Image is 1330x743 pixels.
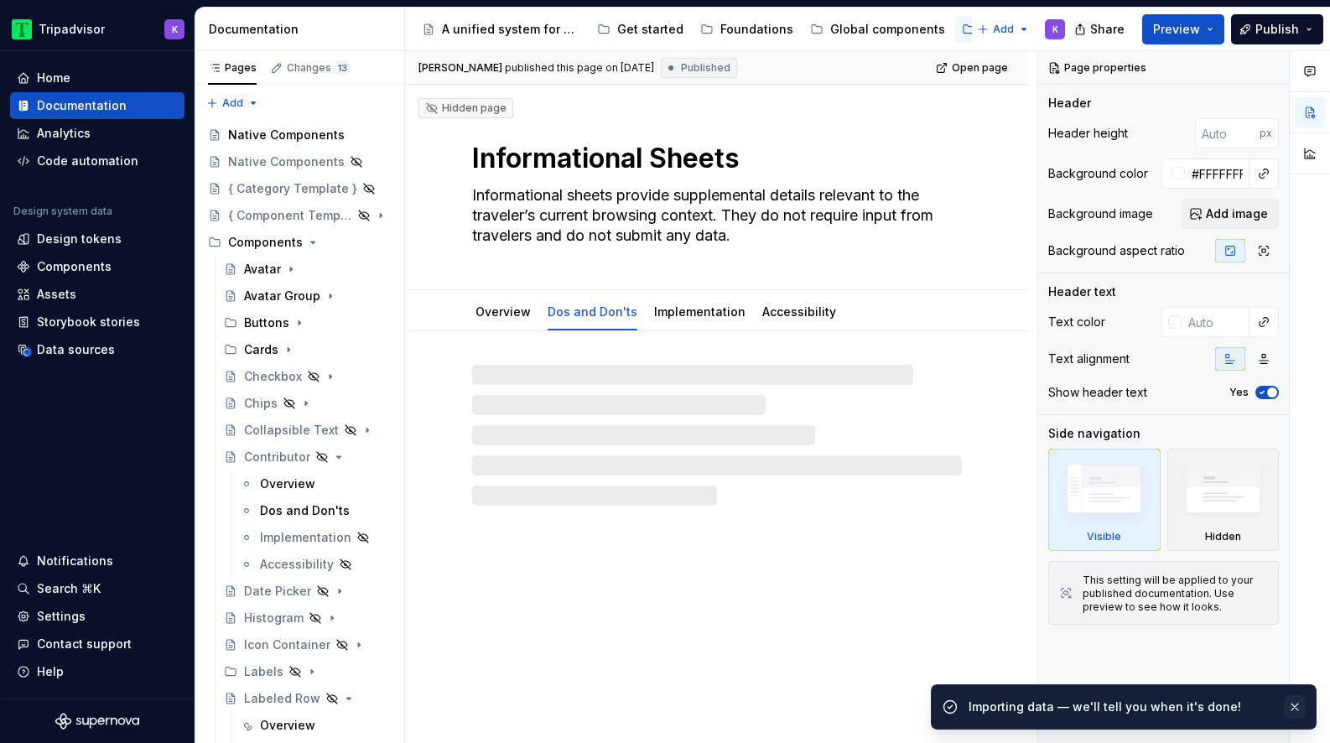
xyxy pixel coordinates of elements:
[244,395,278,412] div: Chips
[39,21,105,38] div: Tripadvisor
[10,65,184,91] a: Home
[335,61,350,75] span: 13
[469,294,538,329] div: Overview
[217,283,397,309] a: Avatar Group
[1182,307,1249,337] input: Auto
[209,21,397,38] div: Documentation
[217,417,397,444] a: Collapsible Text
[260,529,351,546] div: Implementation
[10,253,184,280] a: Components
[955,16,1104,43] a: Native components
[654,304,746,319] a: Implementation
[37,663,64,680] div: Help
[1090,21,1125,38] span: Share
[217,605,397,631] a: Histogram
[993,23,1014,36] span: Add
[37,341,115,358] div: Data sources
[201,202,397,229] a: { Component Template }
[469,182,959,249] textarea: Informational sheets provide supplemental details relevant to the traveler’s current browsing con...
[12,19,32,39] img: 0ed0e8b8-9446-497d-bad0-376821b19aa5.png
[208,61,257,75] div: Pages
[233,712,397,739] a: Overview
[228,180,357,197] div: { Category Template }
[201,175,397,202] a: { Category Template }
[681,61,730,75] span: Published
[1048,283,1116,300] div: Header text
[720,21,793,38] div: Foundations
[1206,205,1268,222] span: Add image
[217,256,397,283] a: Avatar
[37,125,91,142] div: Analytics
[217,336,397,363] div: Cards
[37,258,112,275] div: Components
[37,608,86,625] div: Settings
[475,304,531,319] a: Overview
[1048,165,1148,182] div: Background color
[217,685,397,712] a: Labeled Row
[228,234,303,251] div: Components
[37,231,122,247] div: Design tokens
[3,11,191,47] button: TripadvisorK
[415,16,587,43] a: A unified system for every journey.
[10,120,184,147] a: Analytics
[244,663,283,680] div: Labels
[1048,205,1153,222] div: Background image
[37,580,101,597] div: Search ⌘K
[244,368,302,385] div: Checkbox
[244,690,320,707] div: Labeled Row
[37,153,138,169] div: Code automation
[244,288,320,304] div: Avatar Group
[1142,14,1224,44] button: Preview
[541,294,644,329] div: Dos and Don'ts
[10,309,184,335] a: Storybook stories
[10,575,184,602] button: Search ⌘K
[1195,118,1260,148] input: Auto
[10,658,184,685] button: Help
[217,444,397,470] a: Contributor
[1231,14,1323,44] button: Publish
[418,61,502,75] span: [PERSON_NAME]
[1255,21,1299,38] span: Publish
[260,475,315,492] div: Overview
[762,304,836,319] a: Accessibility
[244,636,330,653] div: Icon Container
[244,449,310,465] div: Contributor
[244,422,339,439] div: Collapsible Text
[548,304,637,319] a: Dos and Don'ts
[37,553,113,569] div: Notifications
[1087,530,1121,543] div: Visible
[830,21,945,38] div: Global components
[222,96,243,110] span: Add
[10,281,184,308] a: Assets
[201,122,397,148] a: Native Components
[201,91,264,115] button: Add
[1048,384,1147,401] div: Show header text
[260,717,315,734] div: Overview
[228,153,345,170] div: Native Components
[10,226,184,252] a: Design tokens
[617,21,683,38] div: Get started
[233,497,397,524] a: Dos and Don'ts
[217,363,397,390] a: Checkbox
[233,470,397,497] a: Overview
[37,314,140,330] div: Storybook stories
[1048,314,1105,330] div: Text color
[217,631,397,658] a: Icon Container
[1048,425,1140,442] div: Side navigation
[931,56,1016,80] a: Open page
[505,61,654,75] div: published this page on [DATE]
[1048,242,1185,259] div: Background aspect ratio
[1185,158,1249,189] input: Auto
[1205,530,1241,543] div: Hidden
[287,61,350,75] div: Changes
[1167,449,1280,551] div: Hidden
[13,205,112,218] div: Design system data
[694,16,800,43] a: Foundations
[10,92,184,119] a: Documentation
[425,101,507,115] div: Hidden page
[244,314,289,331] div: Buttons
[37,70,70,86] div: Home
[260,502,350,519] div: Dos and Don'ts
[37,636,132,652] div: Contact support
[969,699,1274,715] div: Importing data — we'll tell you when it's done!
